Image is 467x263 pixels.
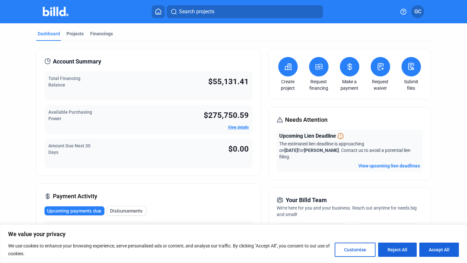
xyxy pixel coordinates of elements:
a: View details [228,125,249,130]
span: Search projects [179,8,214,16]
span: Disbursements [110,208,143,214]
span: Amount Due Next 30 Days [48,143,90,155]
span: Your Billd Team [286,196,327,205]
span: We're here for you and your business. Reach out anytime for needs big and small! [277,205,417,217]
button: GC [411,5,424,18]
span: Payment Activity [53,192,97,201]
span: Upcoming Lien Deadline [279,132,336,140]
button: Search projects [167,5,323,18]
img: Billd Company Logo [43,7,68,16]
div: Projects [66,30,84,37]
span: The estimated lien deadline is approaching on for . Contact us to avoid a potential lien filing. [279,141,411,159]
span: $55,131.41 [208,77,249,86]
span: Upcoming payments due [47,208,101,214]
div: Dashboard [38,30,60,37]
a: Create project [277,78,299,91]
span: [PERSON_NAME] [304,148,339,153]
button: Customise [335,243,376,257]
span: [DATE] [284,148,298,153]
a: Submit files [400,78,423,91]
span: Available Purchasing Power [48,109,92,121]
button: Disbursements [107,206,146,216]
span: [PERSON_NAME] [50,223,89,231]
button: Accept All [419,243,459,257]
button: Reject All [378,243,417,257]
span: Total Financing Balance [48,76,80,87]
span: GC [414,8,421,16]
span: Needs Attention [285,115,328,124]
p: We value your privacy [8,230,459,238]
span: $275,750.59 [204,111,249,120]
a: Request waiver [369,78,392,91]
a: Make a payment [338,78,361,91]
span: $0.00 [228,144,249,154]
a: Request financing [307,78,330,91]
div: Financings [90,30,113,37]
p: We use cookies to enhance your browsing experience, serve personalised ads or content, and analys... [8,242,330,257]
button: Upcoming payments due [44,206,104,215]
button: View upcoming lien deadlines [358,163,420,169]
span: Account Summary [53,57,101,66]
